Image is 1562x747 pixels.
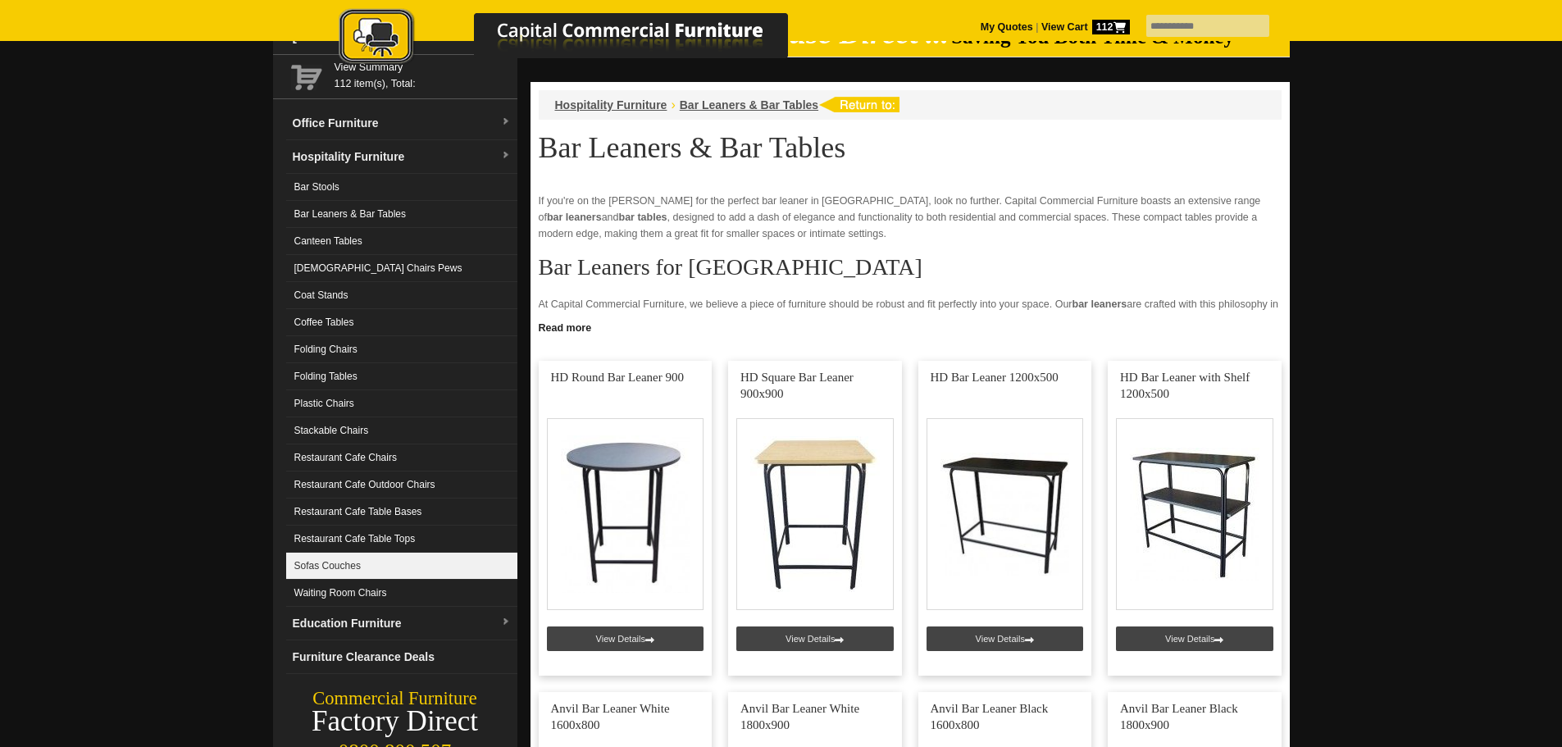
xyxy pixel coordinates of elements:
[555,98,667,112] a: Hospitality Furniture
[539,296,1282,362] p: At Capital Commercial Furniture, we believe a piece of furniture should be robust and fit perfect...
[294,8,868,73] a: Capital Commercial Furniture Logo
[286,390,517,417] a: Plastic Chairs
[294,8,868,68] img: Capital Commercial Furniture Logo
[286,336,517,363] a: Folding Chairs
[501,151,511,161] img: dropdown
[981,21,1033,33] a: My Quotes
[286,363,517,390] a: Folding Tables
[286,499,517,526] a: Restaurant Cafe Table Bases
[286,580,517,607] a: Waiting Room Chairs
[1038,21,1129,33] a: View Cart112
[531,316,1290,336] a: Click to read more
[539,255,1282,280] h2: Bar Leaners for [GEOGRAPHIC_DATA]
[286,444,517,471] a: Restaurant Cafe Chairs
[286,553,517,580] a: Sofas Couches
[286,640,517,674] a: Furniture Clearance Deals
[671,97,675,113] li: ›
[286,282,517,309] a: Coat Stands
[818,97,899,112] img: return to
[286,228,517,255] a: Canteen Tables
[619,212,667,223] strong: bar tables
[273,710,517,733] div: Factory Direct
[286,309,517,336] a: Coffee Tables
[286,174,517,201] a: Bar Stools
[539,193,1282,242] p: If you're on the [PERSON_NAME] for the perfect bar leaner in [GEOGRAPHIC_DATA], look no further. ...
[286,107,517,140] a: Office Furnituredropdown
[1072,298,1127,310] strong: bar leaners
[547,212,602,223] strong: bar leaners
[501,617,511,627] img: dropdown
[539,132,1282,163] h1: Bar Leaners & Bar Tables
[1092,20,1130,34] span: 112
[286,526,517,553] a: Restaurant Cafe Table Tops
[286,140,517,174] a: Hospitality Furnituredropdown
[286,255,517,282] a: [DEMOGRAPHIC_DATA] Chairs Pews
[680,98,818,112] a: Bar Leaners & Bar Tables
[286,201,517,228] a: Bar Leaners & Bar Tables
[273,687,517,710] div: Commercial Furniture
[501,117,511,127] img: dropdown
[286,471,517,499] a: Restaurant Cafe Outdoor Chairs
[1041,21,1130,33] strong: View Cart
[286,417,517,444] a: Stackable Chairs
[286,607,517,640] a: Education Furnituredropdown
